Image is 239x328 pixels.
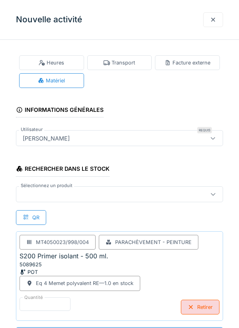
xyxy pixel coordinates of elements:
[19,182,74,189] label: Sélectionnez un produit
[39,59,64,66] div: Heures
[16,15,82,25] h3: Nouvelle activité
[36,279,133,287] div: Eq 4 Memet polyvalent RE — 1.0 en stock
[104,59,135,66] div: Transport
[16,163,110,176] div: Rechercher dans le stock
[20,134,73,143] div: [PERSON_NAME]
[16,210,46,225] div: QR
[115,238,192,246] div: Parachèvement - Peinture
[197,127,212,133] div: Requis
[16,104,104,117] div: Informations générales
[20,261,115,268] div: 5089625
[20,251,108,261] div: S200 Primer isolant - 500 ml.
[20,268,115,276] div: POT
[23,294,45,301] label: Quantité
[19,126,44,133] label: Utilisateur
[36,238,89,246] div: MT4050023/998/004
[38,77,65,84] div: Matériel
[181,300,219,314] div: Retirer
[165,59,210,66] div: Facture externe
